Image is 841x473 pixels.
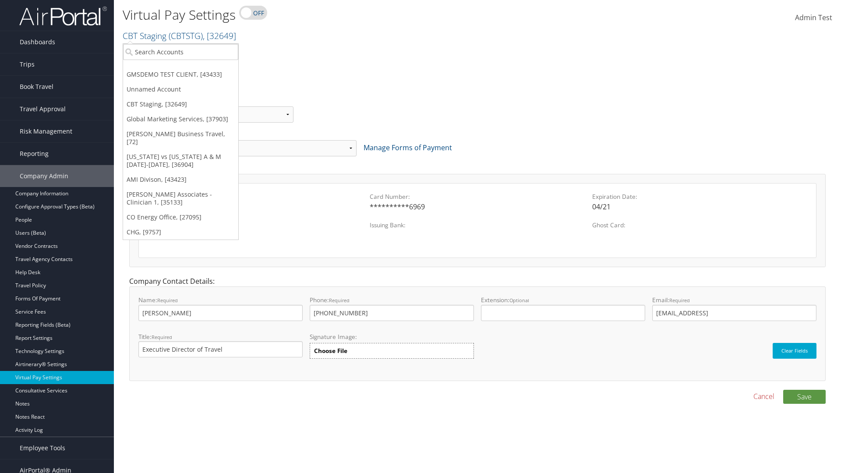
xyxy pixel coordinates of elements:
span: Trips [20,53,35,75]
input: Title:Required [138,341,303,357]
a: Admin Test [795,4,832,32]
span: Travel Approval [20,98,66,120]
a: [PERSON_NAME] Business Travel, [72] [123,127,238,149]
small: Required [669,297,690,304]
a: Manage Forms of Payment [364,143,452,152]
label: Issuing Bank: [370,221,585,229]
label: Name: [138,296,303,321]
a: CHG, [9757] [123,225,238,240]
div: Company Contact Details: [123,276,832,389]
small: Required [329,297,350,304]
span: Risk Management [20,120,72,142]
a: [US_STATE] vs [US_STATE] A & M [DATE]-[DATE], [36904] [123,149,238,172]
input: Name:Required [138,305,303,321]
a: AMI Divison, [43423] [123,172,238,187]
h1: Virtual Pay Settings [123,6,596,24]
small: Optional [509,297,529,304]
button: Clear Fields [773,343,816,359]
a: CBT Staging, [32649] [123,97,238,112]
span: Reporting [20,143,49,165]
a: Global Marketing Services, [37903] [123,112,238,127]
label: Phone: [310,296,474,321]
label: Card Vendor: [148,192,363,201]
span: , [ 32649 ] [203,30,236,42]
small: Required [157,297,178,304]
a: GMSDEMO TEST CLIENT, [43433] [123,67,238,82]
span: Dashboards [20,31,55,53]
span: Admin Test [795,13,832,22]
div: Form of Payment Details: [123,163,832,276]
button: Save [783,390,826,404]
div: Discover [148,201,363,212]
span: Book Travel [20,76,53,98]
label: Card Number: [370,192,585,201]
a: Unnamed Account [123,82,238,97]
span: Company Admin [20,165,68,187]
a: Cancel [753,391,774,402]
input: Search Accounts [123,44,238,60]
input: Phone:Required [310,305,474,321]
label: Extension: [481,296,645,321]
span: ( CBTSTG ) [169,30,203,42]
small: Required [152,334,172,340]
label: Choose File [310,343,474,359]
a: [PERSON_NAME] Associates - Clinician 1, [35133] [123,187,238,210]
label: Security Code: [148,221,363,229]
input: Email:Required [652,305,816,321]
div: Form of Payment: [123,130,832,163]
label: Email: [652,296,816,321]
input: Extension:Optional [481,305,645,321]
a: CO Energy Office, [27095] [123,210,238,225]
label: Signature Image: [310,332,474,343]
img: airportal-logo.png [19,6,107,26]
label: Expiration Date: [592,192,807,201]
label: Title: [138,332,303,357]
div: 04/21 [592,201,807,212]
span: Employee Tools [20,437,65,459]
a: CBT Staging [123,30,236,42]
label: Ghost Card: [592,221,807,229]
